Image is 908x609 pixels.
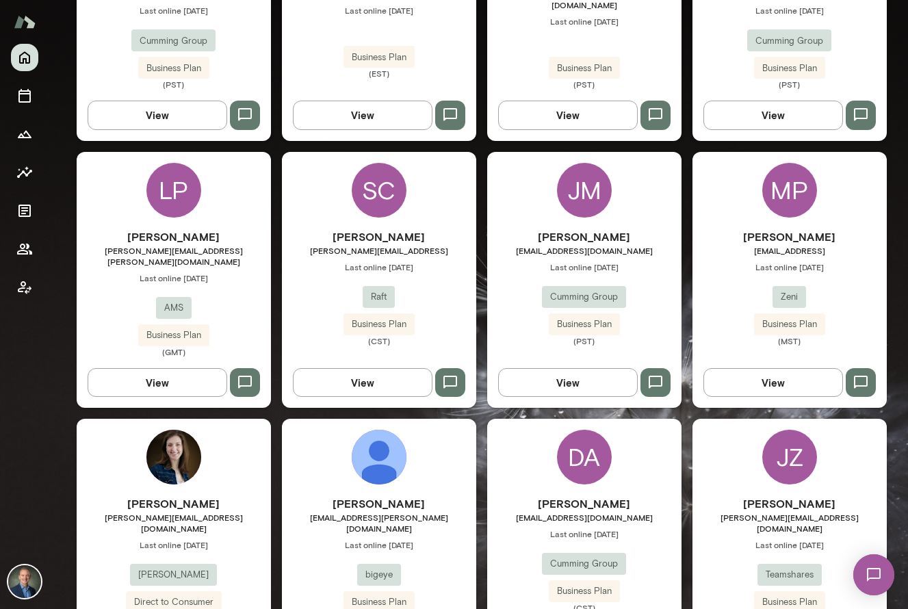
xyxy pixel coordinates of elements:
[549,584,620,598] span: Business Plan
[130,568,217,582] span: [PERSON_NAME]
[77,79,271,90] span: (PST)
[487,229,682,245] h6: [PERSON_NAME]
[282,5,476,16] span: Last online [DATE]
[692,335,887,346] span: (MST)
[88,368,227,397] button: View
[542,557,626,571] span: Cumming Group
[11,82,38,109] button: Sessions
[692,261,887,272] span: Last online [DATE]
[754,318,825,331] span: Business Plan
[762,430,817,484] div: JZ
[692,229,887,245] h6: [PERSON_NAME]
[487,528,682,539] span: Last online [DATE]
[77,272,271,283] span: Last online [DATE]
[11,159,38,186] button: Insights
[77,512,271,534] span: [PERSON_NAME][EMAIL_ADDRESS][DOMAIN_NAME]
[487,495,682,512] h6: [PERSON_NAME]
[487,335,682,346] span: (PST)
[131,34,216,48] span: Cumming Group
[343,595,415,609] span: Business Plan
[703,101,843,129] button: View
[498,368,638,397] button: View
[557,430,612,484] div: DA
[293,101,432,129] button: View
[487,261,682,272] span: Last online [DATE]
[156,301,192,315] span: AMS
[343,318,415,331] span: Business Plan
[77,495,271,512] h6: [PERSON_NAME]
[77,539,271,550] span: Last online [DATE]
[11,274,38,301] button: Client app
[357,568,401,582] span: bigeye
[498,101,638,129] button: View
[487,245,682,256] span: [EMAIL_ADDRESS][DOMAIN_NAME]
[14,9,36,35] img: Mento
[557,163,612,218] div: JM
[549,318,620,331] span: Business Plan
[282,495,476,512] h6: [PERSON_NAME]
[11,120,38,148] button: Growth Plan
[146,163,201,218] div: LP
[487,16,682,27] span: Last online [DATE]
[754,62,825,75] span: Business Plan
[692,539,887,550] span: Last online [DATE]
[762,163,817,218] div: MP
[282,335,476,346] span: (CST)
[352,430,406,484] img: Drew Stark
[363,290,395,304] span: Raft
[126,595,222,609] span: Direct to Consumer
[692,5,887,16] span: Last online [DATE]
[8,565,41,598] img: Michael Alden
[146,430,201,484] img: Anna Chilstedt
[487,79,682,90] span: (PST)
[77,5,271,16] span: Last online [DATE]
[77,229,271,245] h6: [PERSON_NAME]
[282,539,476,550] span: Last online [DATE]
[692,495,887,512] h6: [PERSON_NAME]
[549,62,620,75] span: Business Plan
[282,261,476,272] span: Last online [DATE]
[773,290,806,304] span: Zeni
[692,245,887,256] span: [EMAIL_ADDRESS]
[138,328,209,342] span: Business Plan
[754,595,825,609] span: Business Plan
[757,568,822,582] span: Teamshares
[352,163,406,218] div: SC
[11,44,38,71] button: Home
[11,197,38,224] button: Documents
[88,101,227,129] button: View
[77,245,271,267] span: [PERSON_NAME][EMAIL_ADDRESS][PERSON_NAME][DOMAIN_NAME]
[343,51,415,64] span: Business Plan
[692,79,887,90] span: (PST)
[77,346,271,357] span: (GMT)
[293,368,432,397] button: View
[487,512,682,523] span: [EMAIL_ADDRESS][DOMAIN_NAME]
[282,229,476,245] h6: [PERSON_NAME]
[692,512,887,534] span: [PERSON_NAME][EMAIL_ADDRESS][DOMAIN_NAME]
[747,34,831,48] span: Cumming Group
[542,290,626,304] span: Cumming Group
[282,68,476,79] span: (EST)
[282,512,476,534] span: [EMAIL_ADDRESS][PERSON_NAME][DOMAIN_NAME]
[282,245,476,256] span: [PERSON_NAME][EMAIL_ADDRESS]
[138,62,209,75] span: Business Plan
[11,235,38,263] button: Members
[703,368,843,397] button: View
